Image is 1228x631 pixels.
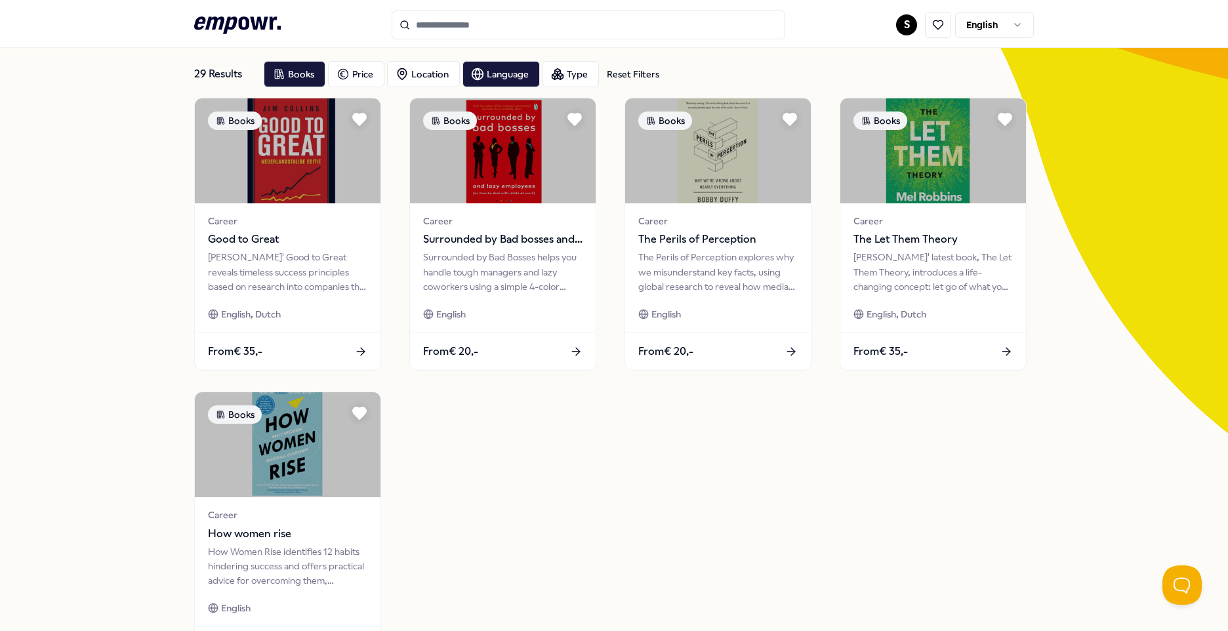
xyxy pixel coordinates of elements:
[423,214,583,228] span: Career
[221,307,281,321] span: English, Dutch
[853,343,908,360] span: From € 35,-
[542,61,599,87] button: Type
[195,98,380,203] img: package image
[651,307,681,321] span: English
[410,98,596,203] img: package image
[638,231,798,248] span: The Perils of Perception
[867,307,926,321] span: English, Dutch
[409,98,596,371] a: package imageBooksCareerSurrounded by Bad bosses and lazy employeesSurrounded by Bad Bosses helps...
[194,61,253,87] div: 29 Results
[638,250,798,294] div: The Perils of Perception explores why we misunderstand key facts, using global research to reveal...
[328,61,384,87] button: Price
[1162,565,1202,605] iframe: Help Scout Beacon - Open
[208,214,367,228] span: Career
[423,250,583,294] div: Surrounded by Bad Bosses helps you handle tough managers and lazy coworkers using a simple 4-colo...
[840,98,1027,371] a: package imageBooksCareerThe Let Them Theory[PERSON_NAME]' latest book, The Let Them Theory, intro...
[195,392,380,497] img: package image
[423,231,583,248] span: Surrounded by Bad bosses and lazy employees
[221,601,251,615] span: English
[208,112,262,130] div: Books
[208,343,262,360] span: From € 35,-
[638,343,693,360] span: From € 20,-
[638,112,692,130] div: Books
[423,112,477,130] div: Books
[625,98,811,203] img: package image
[853,112,907,130] div: Books
[436,307,466,321] span: English
[387,61,460,87] button: Location
[194,98,381,371] a: package imageBooksCareerGood to Great[PERSON_NAME]' Good to Great reveals timeless success princi...
[462,61,540,87] button: Language
[208,231,367,248] span: Good to Great
[423,343,478,360] span: From € 20,-
[624,98,811,371] a: package imageBooksCareerThe Perils of PerceptionThe Perils of Perception explores why we misunder...
[208,525,367,542] span: How women rise
[853,250,1013,294] div: [PERSON_NAME]' latest book, The Let Them Theory, introduces a life-changing concept: let go of wh...
[638,214,798,228] span: Career
[208,544,367,588] div: How Women Rise identifies 12 habits hindering success and offers practical advice for overcoming ...
[840,98,1026,203] img: package image
[208,250,367,294] div: [PERSON_NAME]' Good to Great reveals timeless success principles based on research into companies...
[208,405,262,424] div: Books
[853,231,1013,248] span: The Let Them Theory
[392,10,785,39] input: Search for products, categories or subcategories
[208,508,367,522] span: Career
[264,61,325,87] button: Books
[853,214,1013,228] span: Career
[607,67,659,81] div: Reset Filters
[896,14,917,35] button: S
